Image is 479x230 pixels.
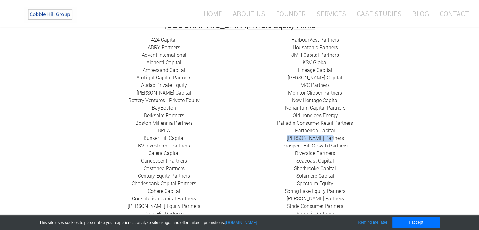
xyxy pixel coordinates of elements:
[144,135,185,141] a: ​Bunker Hill Capital
[291,52,339,58] a: ​JMH Capital Partners
[277,120,353,126] a: Palladin Consumer Retail Partners
[151,37,177,43] a: 424 Capital
[144,211,184,217] a: Cove Hill Partners
[435,5,469,22] a: Contact
[141,82,187,88] a: Audax Private Equity
[296,158,334,164] a: Seacoast Capital
[288,90,342,96] a: ​Monitor Clipper Partners
[392,217,440,228] a: I accept
[39,220,357,226] div: This site uses cookies to personalize your experience, analyze site usage, and offer tailored pro...
[271,5,311,22] a: Founder
[298,67,332,73] a: Lineage Capital
[292,97,339,103] a: New Heritage Capital
[358,220,387,225] a: Remind me later
[285,105,345,111] a: Nonantum Capital Partners
[148,150,180,156] a: Calera Capital
[296,173,334,179] a: Solamere Capital
[228,5,270,22] a: About Us
[142,52,186,58] a: Advent International
[352,5,406,22] a: Case Studies
[294,165,336,171] a: ​Sherbrooke Capital​
[282,143,348,149] a: Prospect Hill Growth Partners
[132,181,196,187] a: Charlesbank Capital Partners
[148,44,180,50] a: ​ABRY Partners
[144,165,185,171] a: ​Castanea Partners
[158,128,170,134] a: BPEA
[295,150,335,156] a: Riverside Partners
[144,112,184,118] a: Berkshire Partners
[300,82,330,88] a: ​M/C Partners
[128,203,200,209] a: ​[PERSON_NAME] Equity Partners
[135,120,193,126] a: Boston Millennia Partners
[297,211,334,217] a: Summit Partners
[143,67,185,73] a: ​Ampersand Capital
[293,44,338,50] a: Housatonic Partners
[408,5,434,22] a: Blog
[293,112,338,118] a: ​Old Ironsides Energy
[138,143,190,149] a: BV Investment Partners
[225,220,257,225] a: [DOMAIN_NAME]
[24,7,77,22] img: The Cobble Hill Group LLC
[128,97,200,103] a: Battery Ventures - Private Equity
[291,37,339,43] a: HarbourVest Partners
[287,203,343,209] a: Stride Consumer Partners
[148,188,180,194] a: Cohere Capital
[152,105,176,111] a: BayBoston
[287,196,344,202] a: [PERSON_NAME] Partners
[303,60,328,66] a: ​KSV Global
[295,128,335,134] a: ​Parthenon Capital
[146,60,181,66] a: Alchemi Capital
[137,90,191,96] a: [PERSON_NAME] Capital
[285,188,345,194] a: Spring Lake Equity Partners
[288,75,342,81] a: [PERSON_NAME] Capital
[132,196,196,202] a: Constitution Capital Partners
[138,173,190,179] a: ​Century Equity Partners
[312,5,351,22] a: Services
[297,181,333,187] a: Spectrum Equity
[287,135,344,141] a: ​[PERSON_NAME] Partners
[194,5,227,22] a: Home
[141,158,187,164] a: Candescent Partners
[136,75,191,81] a: ​ArcLight Capital Partners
